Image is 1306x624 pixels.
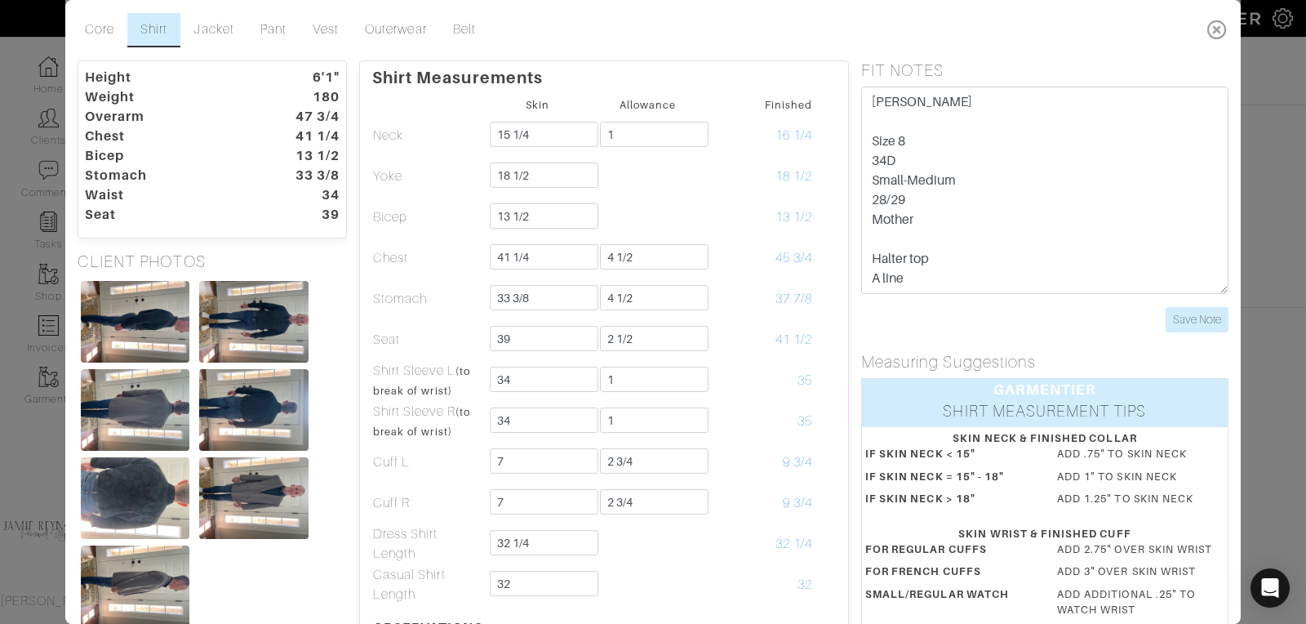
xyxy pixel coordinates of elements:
span: 32 [797,577,812,592]
dt: 33 3/8 [259,166,352,185]
td: Chest [372,238,482,279]
img: yAxffKo5Rex8hFUz13f5aHBe [81,369,189,451]
td: Dress Shirt Length [372,524,482,564]
img: AuGzEudmJnYMMN3KFvkYikMq [81,281,189,363]
h5: Measuring Suggestions [861,352,1228,372]
a: Core [72,13,127,47]
div: GARMENTIER [862,379,1228,400]
h5: FIT NOTES [861,60,1228,80]
a: Vest [300,13,352,47]
dt: FOR FRENCH CUFFS [853,564,1045,586]
td: Shirt Sleeve R [372,401,482,442]
dt: Weight [73,87,259,107]
td: Casual Shirt Length [372,564,482,605]
a: Pant [247,13,300,47]
dd: ADD 3" OVER SKIN WRIST [1045,564,1237,579]
span: 41 1/2 [775,332,812,347]
span: 37 7/8 [775,292,812,306]
dt: 47 3/4 [259,107,352,127]
td: Neck [372,115,482,156]
td: Stomach [372,279,482,319]
textarea: [PERSON_NAME] Size 8 34D Small-Medium 28/29 Mother Halter top A line Special occasion $200-$300 S... [861,87,1228,294]
td: Yoke [372,156,482,197]
span: 9 3/4 [783,455,812,470]
dt: SMALL/REGULAR WATCH [853,586,1045,624]
div: SKIN NECK & FINISHED COLLAR [865,430,1224,446]
img: aC3DzcA25cZxZX4PqNydK3fV [199,281,308,363]
div: SKIN WRIST & FINISHED CUFF [865,526,1224,542]
dd: ADD ADDITIONAL .25" TO WATCH WRIST [1045,586,1237,617]
span: 32 1/4 [775,537,812,551]
td: Cuff L [372,442,482,483]
dt: 34 [259,185,352,205]
dt: 39 [259,205,352,225]
dt: FOR REGULAR CUFFS [853,542,1045,564]
td: Bicep [372,197,482,238]
small: Finished [765,99,812,111]
div: SHIRT MEASUREMENT TIPS [862,400,1228,427]
img: VmoLbVhgwayLPVWCjvo9kwan [199,369,308,451]
td: Shirt Sleeve L [372,360,482,401]
dd: ADD 2.75" OVER SKIN WRIST [1045,542,1237,557]
dt: IF SKIN NECK = 15" - 18" [853,469,1045,491]
img: zBiHLF6pDXpiAUius7dju6JV [81,457,189,539]
dt: Waist [73,185,259,205]
h5: CLIENT PHOTOS [78,252,347,271]
dt: 41 1/4 [259,127,352,146]
dt: Seat [73,205,259,225]
div: Open Intercom Messenger [1250,568,1290,608]
span: 45 3/4 [775,251,812,265]
span: 13 1/2 [775,210,812,225]
a: Outerwear [352,13,439,47]
span: 35 [797,373,812,388]
span: 35 [797,414,812,429]
a: Belt [440,13,489,47]
dd: ADD 1" TO SKIN NECK [1045,469,1237,484]
small: Allowance [620,99,676,111]
p: Shirt Measurements [372,61,836,87]
dt: Bicep [73,146,259,166]
dt: 6'1" [259,68,352,87]
dt: Overarm [73,107,259,127]
dt: Height [73,68,259,87]
input: Save Note [1166,307,1228,332]
span: 18 1/2 [775,169,812,184]
a: Shirt [127,13,180,47]
dt: 180 [259,87,352,107]
td: Seat [372,319,482,360]
dd: ADD 1.25" TO SKIN NECK [1045,491,1237,506]
small: Skin [526,99,549,111]
dt: Chest [73,127,259,146]
dt: IF SKIN NECK > 18" [853,491,1045,513]
span: 9 3/4 [783,496,812,510]
span: 16 1/4 [775,128,812,143]
dt: IF SKIN NECK < 15" [853,446,1045,468]
dt: 13 1/2 [259,146,352,166]
dd: ADD .75" TO SKIN NECK [1045,446,1237,461]
dt: Stomach [73,166,259,185]
a: Jacket [180,13,247,47]
td: Cuff R [372,483,482,524]
img: V1s74obihyc5MHp7WF723c2C [199,457,308,539]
